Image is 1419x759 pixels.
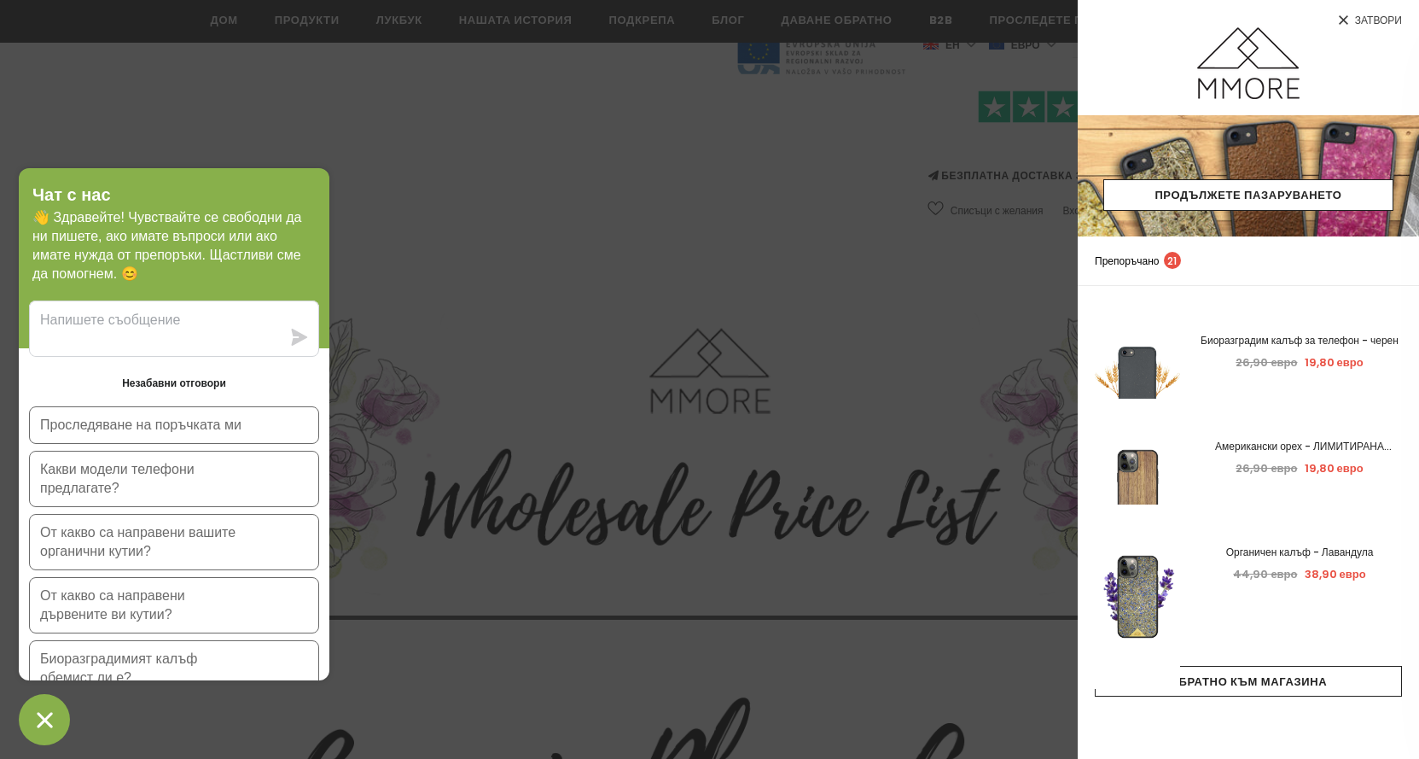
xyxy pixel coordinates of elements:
[1236,460,1297,476] font: 26,90 евро
[1197,331,1402,350] a: Биоразградим калъф за телефон - черен
[1095,666,1402,698] a: Обратно към магазина
[1197,437,1402,456] a: Американски орех - ЛИМИТИРАНА СЕРИЯ
[1103,179,1393,211] a: Продължете пазаруването
[1167,254,1177,268] font: 21
[1305,566,1366,582] font: 38,90 евро
[1154,188,1341,204] font: Продължете пазаруването
[1236,354,1297,371] font: 26,90 евро
[1385,252,1402,269] a: търсене
[1305,354,1364,371] font: 19,80 евро
[1233,566,1297,582] font: 44,90 евро
[1355,13,1402,27] font: Затвори
[1095,254,1160,268] font: Препоръчано
[1215,439,1392,472] font: Американски орех - ЛИМИТИРАНА СЕРИЯ
[1226,545,1374,559] font: Органичен калъф - Лавандула
[1201,333,1399,347] font: Биоразградим калъф за телефон - черен
[1170,674,1328,690] font: Обратно към магазина
[1305,460,1364,476] font: 19,80 евро
[1197,543,1402,562] a: Органичен калъф - Лавандула
[14,168,334,745] inbox-online-store-chat: Чат за онлайн магазина на Shopify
